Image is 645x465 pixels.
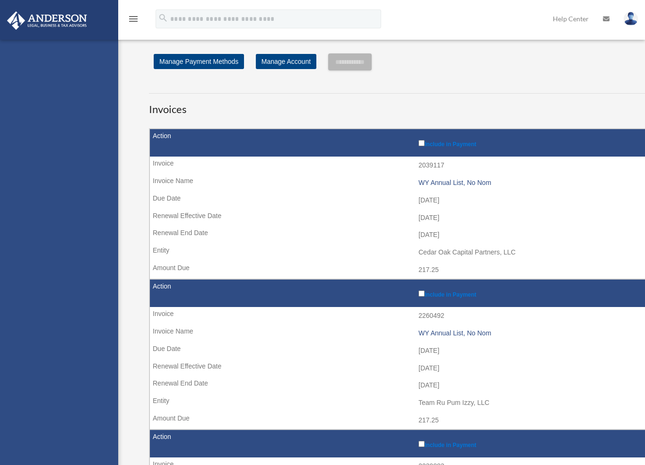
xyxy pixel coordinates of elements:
a: menu [128,17,139,25]
a: Manage Account [256,54,316,69]
input: Include in Payment [418,290,425,297]
img: Anderson Advisors Platinum Portal [4,11,90,30]
input: Include in Payment [418,441,425,447]
i: search [158,13,168,23]
img: User Pic [624,12,638,26]
input: Include in Payment [418,140,425,146]
a: Manage Payment Methods [154,54,244,69]
i: menu [128,13,139,25]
